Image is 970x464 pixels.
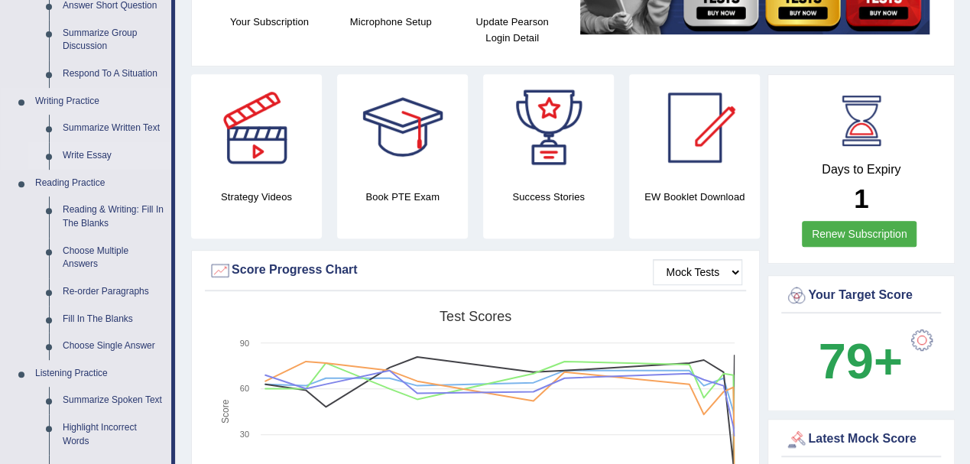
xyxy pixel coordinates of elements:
[440,309,511,324] tspan: Test scores
[56,142,171,170] a: Write Essay
[56,387,171,414] a: Summarize Spoken Text
[191,189,322,205] h4: Strategy Videos
[337,189,468,205] h4: Book PTE Exam
[459,14,566,46] h4: Update Pearson Login Detail
[56,196,171,237] a: Reading & Writing: Fill In The Blanks
[209,259,742,282] div: Score Progress Chart
[216,14,323,30] h4: Your Subscription
[28,88,171,115] a: Writing Practice
[854,183,868,213] b: 1
[28,170,171,197] a: Reading Practice
[802,221,917,247] a: Renew Subscription
[56,238,171,278] a: Choose Multiple Answers
[56,306,171,333] a: Fill In The Blanks
[56,20,171,60] a: Summarize Group Discussion
[240,339,249,348] text: 90
[629,189,760,205] h4: EW Booklet Download
[240,384,249,393] text: 60
[56,278,171,306] a: Re-order Paragraphs
[483,189,614,205] h4: Success Stories
[240,430,249,439] text: 30
[28,360,171,388] a: Listening Practice
[785,284,937,307] div: Your Target Score
[56,333,171,360] a: Choose Single Answer
[220,399,231,423] tspan: Score
[56,115,171,142] a: Summarize Written Text
[785,428,937,451] div: Latest Mock Score
[56,414,171,455] a: Highlight Incorrect Words
[56,60,171,88] a: Respond To A Situation
[818,333,902,389] b: 79+
[338,14,444,30] h4: Microphone Setup
[785,163,937,177] h4: Days to Expiry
